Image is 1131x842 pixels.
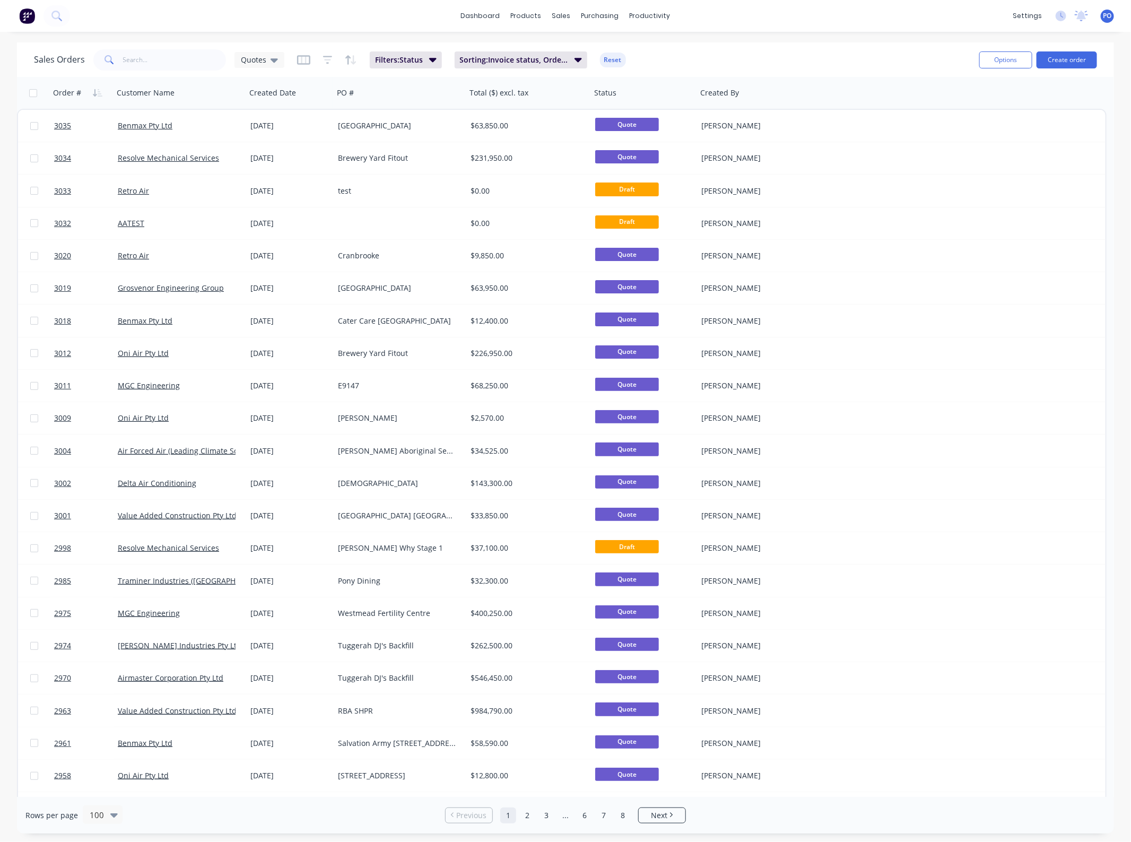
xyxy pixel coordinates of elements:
[595,410,659,423] span: Quote
[118,283,224,293] a: Grosvenor Engineering Group
[701,120,819,131] div: [PERSON_NAME]
[595,378,659,391] span: Quote
[118,640,241,650] a: [PERSON_NAME] Industries Pty Ltd
[595,248,659,261] span: Quote
[117,88,175,98] div: Customer Name
[455,51,587,68] button: Sorting:Invoice status, Order #
[701,283,819,293] div: [PERSON_NAME]
[250,673,329,683] div: [DATE]
[596,808,612,823] a: Page 7
[250,186,329,196] div: [DATE]
[54,738,71,749] span: 2961
[1007,8,1047,24] div: settings
[250,738,329,749] div: [DATE]
[375,55,423,65] span: Filters: Status
[54,760,118,792] a: 2958
[595,280,659,293] span: Quote
[338,283,456,293] div: [GEOGRAPHIC_DATA]
[338,446,456,456] div: [PERSON_NAME] Aboriginal Services
[701,706,819,716] div: [PERSON_NAME]
[250,348,329,359] div: [DATE]
[595,508,659,521] span: Quote
[338,186,456,196] div: test
[118,250,149,261] a: Retro Air
[54,543,71,553] span: 2998
[651,810,667,821] span: Next
[457,810,487,821] span: Previous
[595,313,659,326] span: Quote
[250,380,329,391] div: [DATE]
[250,413,329,423] div: [DATE]
[701,218,819,229] div: [PERSON_NAME]
[54,467,118,499] a: 3002
[519,808,535,823] a: Page 2
[500,808,516,823] a: Page 1 is your current page
[338,316,456,326] div: Cater Care [GEOGRAPHIC_DATA]
[118,348,169,358] a: Oni Air Pty Ltd
[118,543,219,553] a: Resolve Mechanical Services
[53,88,81,98] div: Order #
[54,305,118,337] a: 3018
[118,120,172,131] a: Benmax Pty Ltd
[250,770,329,781] div: [DATE]
[595,442,659,456] span: Quote
[34,55,85,65] h1: Sales Orders
[241,54,266,65] span: Quotes
[624,8,676,24] div: productivity
[54,175,118,207] a: 3033
[338,250,456,261] div: Cranbrooke
[471,316,581,326] div: $12,400.00
[979,51,1032,68] button: Options
[54,142,118,174] a: 3034
[250,510,329,521] div: [DATE]
[338,478,456,489] div: [DEMOGRAPHIC_DATA]
[701,316,819,326] div: [PERSON_NAME]
[471,770,581,781] div: $12,800.00
[118,576,294,586] a: Traminer Industries ([GEOGRAPHIC_DATA]) Pty Ltd
[54,630,118,662] a: 2974
[54,337,118,369] a: 3012
[118,673,223,683] a: Airmaster Corporation Pty Ltd
[471,348,581,359] div: $226,950.00
[54,597,118,629] a: 2975
[471,706,581,716] div: $984,790.00
[701,380,819,391] div: [PERSON_NAME]
[54,500,118,532] a: 3001
[54,283,71,293] span: 3019
[701,608,819,619] div: [PERSON_NAME]
[701,348,819,359] div: [PERSON_NAME]
[250,576,329,586] div: [DATE]
[54,110,118,142] a: 3035
[250,218,329,229] div: [DATE]
[338,738,456,749] div: Salvation Army [STREET_ADDRESS]
[118,510,237,520] a: Value Added Construction Pty Ltd
[547,8,576,24] div: sales
[54,640,71,651] span: 2974
[338,608,456,619] div: Westmead Fertility Centre
[54,446,71,456] span: 3004
[471,446,581,456] div: $34,525.00
[249,88,296,98] div: Created Date
[595,702,659,716] span: Quote
[250,478,329,489] div: [DATE]
[54,218,71,229] span: 3032
[250,446,329,456] div: [DATE]
[54,370,118,402] a: 3011
[615,808,631,823] a: Page 8
[338,153,456,163] div: Brewery Yard Fitout
[701,186,819,196] div: [PERSON_NAME]
[54,695,118,727] a: 2963
[250,640,329,651] div: [DATE]
[250,706,329,716] div: [DATE]
[595,670,659,683] span: Quote
[118,413,169,423] a: Oni Air Pty Ltd
[471,640,581,651] div: $262,500.00
[54,673,71,683] span: 2970
[471,738,581,749] div: $58,590.00
[338,770,456,781] div: [STREET_ADDRESS]
[250,316,329,326] div: [DATE]
[54,250,71,261] span: 3020
[54,272,118,304] a: 3019
[701,446,819,456] div: [PERSON_NAME]
[441,808,690,823] ul: Pagination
